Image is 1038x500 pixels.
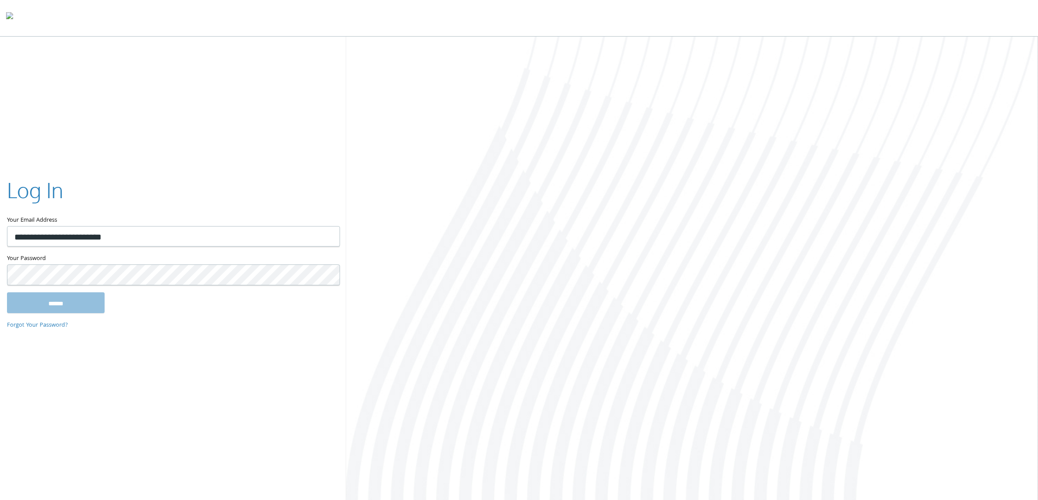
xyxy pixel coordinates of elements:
[6,9,13,27] img: todyl-logo-dark.svg
[7,321,68,330] a: Forgot Your Password?
[7,253,339,264] label: Your Password
[323,270,333,280] keeper-lock: Open Keeper Popup
[7,176,63,205] h2: Log In
[323,231,333,242] keeper-lock: Open Keeper Popup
